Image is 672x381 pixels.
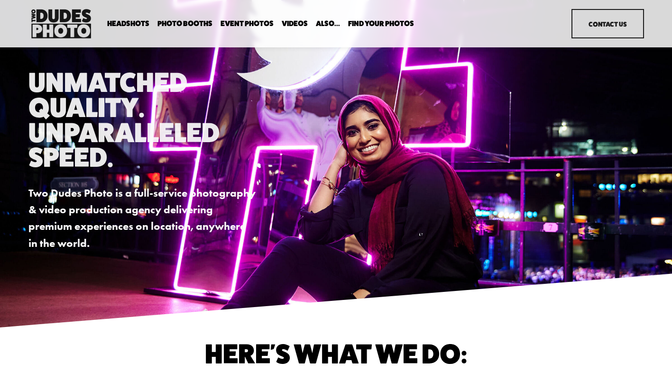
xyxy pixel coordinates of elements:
a: folder dropdown [157,19,212,28]
h1: Here's What We do: [105,341,567,366]
span: Photo Booths [157,20,212,27]
span: Headshots [107,20,149,27]
a: folder dropdown [348,19,414,28]
h1: Unmatched Quality. Unparalleled Speed. [28,70,256,170]
a: Event Photos [221,19,274,28]
a: Videos [282,19,308,28]
span: Also... [316,20,340,27]
a: folder dropdown [107,19,149,28]
a: folder dropdown [316,19,340,28]
span: Find Your Photos [348,20,414,27]
img: Two Dudes Photo | Headshots, Portraits &amp; Photo Booths [28,7,94,41]
strong: Two Dudes Photo is a full-service photography & video production agency delivering premium experi... [28,186,258,250]
a: Contact Us [571,9,644,39]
